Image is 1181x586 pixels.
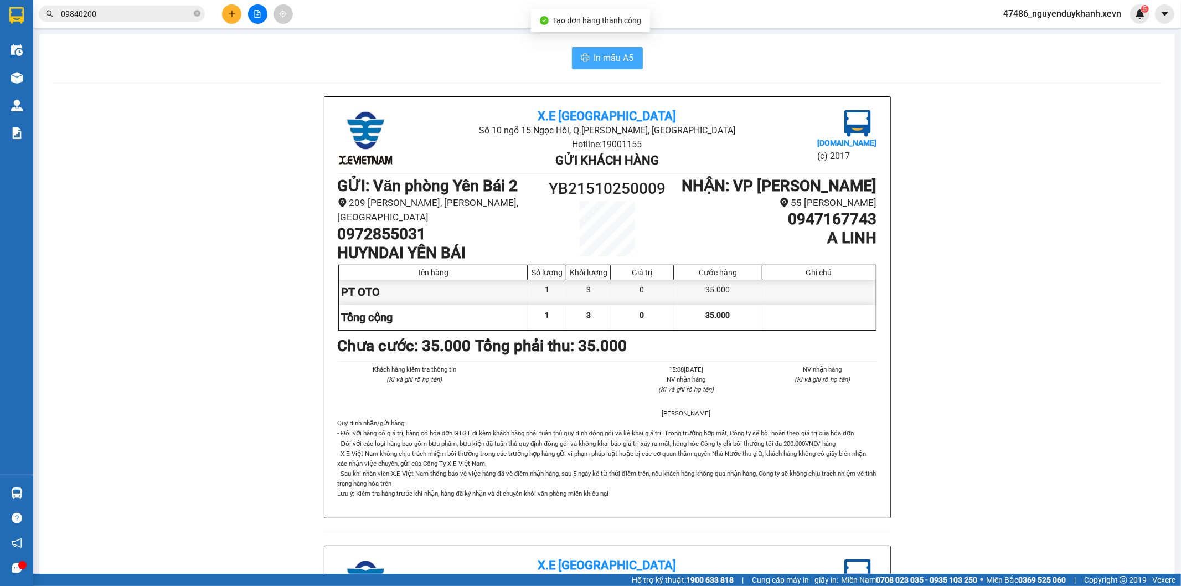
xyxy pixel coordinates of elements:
img: logo.jpg [844,110,871,137]
span: 0 [640,311,644,320]
li: [PERSON_NAME] [632,408,741,418]
b: [DOMAIN_NAME] [817,138,876,147]
span: Miền Bắc [986,574,1066,586]
img: warehouse-icon [11,44,23,56]
span: In mẫu A5 [594,51,634,65]
b: X.E [GEOGRAPHIC_DATA] [538,558,676,572]
b: GỬI : Văn phòng Yên Bái 2 [14,80,194,99]
b: GỬI : Văn phòng Yên Bái 2 [338,177,518,195]
div: Tên hàng [342,268,525,277]
span: 1 [545,311,549,320]
span: close-circle [194,10,200,17]
li: 55 [PERSON_NAME] [674,196,876,210]
strong: 0369 525 060 [1018,575,1066,584]
span: | [742,574,744,586]
span: printer [581,53,590,64]
img: warehouse-icon [11,100,23,111]
span: | [1074,574,1076,586]
div: Số lượng [530,268,563,277]
strong: 1900 633 818 [686,575,734,584]
div: Giá trị [613,268,671,277]
div: 3 [566,280,611,305]
h1: HUYNDAI YÊN BÁI [338,244,540,263]
span: 35.000 [705,311,730,320]
img: warehouse-icon [11,72,23,84]
span: 5 [1143,5,1147,13]
span: Cung cấp máy in - giấy in: [752,574,838,586]
button: file-add [248,4,267,24]
span: notification [12,538,22,548]
div: Ghi chú [765,268,873,277]
span: message [12,563,22,573]
div: Khối lượng [569,268,607,277]
div: 0 [611,280,674,305]
div: 1 [528,280,566,305]
span: ⚪️ [980,578,983,582]
button: plus [222,4,241,24]
h1: A LINH [674,229,876,248]
span: Hỗ trợ kỹ thuật: [632,574,734,586]
img: logo.jpg [844,559,871,586]
span: plus [228,10,236,18]
li: (c) 2017 [817,149,876,163]
sup: 5 [1141,5,1149,13]
span: 3 [586,311,591,320]
img: logo-vxr [9,7,24,24]
img: logo.jpg [338,110,393,166]
b: Tổng phải thu: 35.000 [476,337,627,355]
button: caret-down [1155,4,1174,24]
span: copyright [1120,576,1127,584]
button: aim [274,4,293,24]
span: aim [279,10,287,18]
div: PT OTO [339,280,528,305]
b: X.E [GEOGRAPHIC_DATA] [538,109,676,123]
li: NV nhận hàng [767,364,877,374]
i: (Kí và ghi rõ họ tên) [658,385,714,393]
span: 47486_nguyenduykhanh.xevn [994,7,1130,20]
li: 209 [PERSON_NAME], [PERSON_NAME], [GEOGRAPHIC_DATA] [338,196,540,225]
li: Hotline: 19001155 [427,137,787,151]
img: icon-new-feature [1135,9,1145,19]
p: - Đối với hàng có giá trị, hàng có hóa đơn GTGT đi kèm khách hàng phải tuân thủ quy định đóng gói... [338,428,877,498]
h1: YB21510250009 [540,177,675,201]
img: warehouse-icon [11,487,23,499]
span: Miền Nam [841,574,977,586]
i: (Kí và ghi rõ họ tên) [795,376,850,383]
span: file-add [254,10,261,18]
span: caret-down [1160,9,1170,19]
span: search [46,10,54,18]
div: Cước hàng [677,268,759,277]
li: Khách hàng kiểm tra thông tin [360,364,470,374]
li: Hotline: 19001155 [104,41,463,55]
span: Tổng cộng [342,311,393,324]
input: Tìm tên, số ĐT hoặc mã đơn [61,8,192,20]
button: printerIn mẫu A5 [572,47,643,69]
span: environment [780,198,789,207]
b: NHẬN : VP [PERSON_NAME] [682,177,877,195]
span: question-circle [12,513,22,523]
i: (Kí và ghi rõ họ tên) [386,376,442,383]
span: environment [338,198,347,207]
li: 15:08[DATE] [632,364,741,374]
div: 35.000 [674,280,762,305]
h1: 0947167743 [674,210,876,229]
h1: 0972855031 [338,225,540,244]
b: Gửi khách hàng [555,153,659,167]
strong: 0708 023 035 - 0935 103 250 [876,575,977,584]
li: Số 10 ngõ 15 Ngọc Hồi, Q.[PERSON_NAME], [GEOGRAPHIC_DATA] [104,27,463,41]
div: Quy định nhận/gửi hàng : [338,418,877,498]
span: check-circle [540,16,549,25]
b: Chưa cước : 35.000 [338,337,471,355]
li: NV nhận hàng [632,374,741,384]
li: Số 10 ngõ 15 Ngọc Hồi, Q.[PERSON_NAME], [GEOGRAPHIC_DATA] [427,124,787,137]
img: solution-icon [11,127,23,139]
img: logo.jpg [14,14,69,69]
span: Tạo đơn hàng thành công [553,16,642,25]
span: close-circle [194,9,200,19]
